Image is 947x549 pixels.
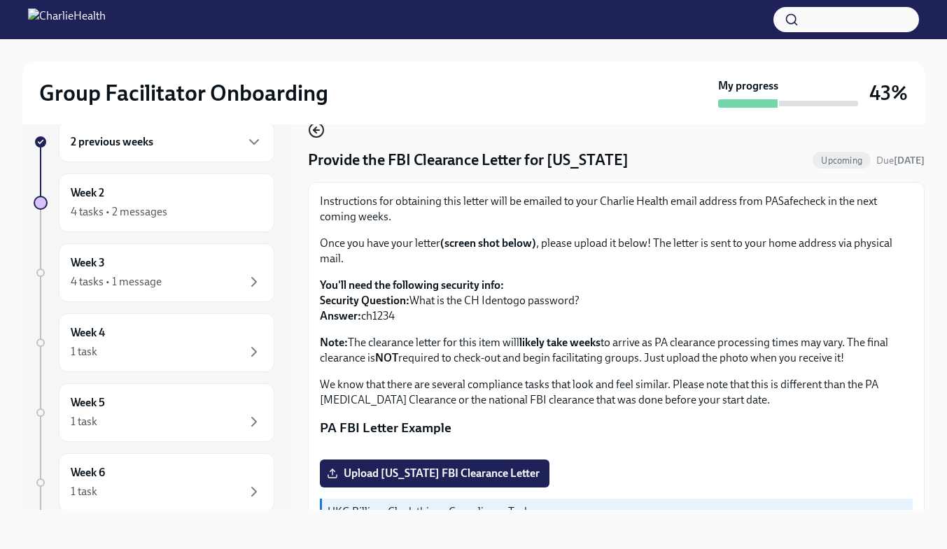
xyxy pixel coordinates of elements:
[718,78,778,94] strong: My progress
[71,204,167,220] div: 4 tasks • 2 messages
[71,344,97,359] div: 1 task
[869,80,908,106] h3: 43%
[876,155,925,166] span: Due
[71,255,105,271] h6: Week 3
[320,459,549,487] label: Upload [US_STATE] FBI Clearance Letter
[28,8,106,31] img: CharlieHealth
[330,466,540,480] span: Upload [US_STATE] FBI Clearance Letter
[71,484,97,499] div: 1 task
[71,134,153,150] h6: 2 previous weeks
[320,419,913,437] p: PA FBI Letter Example
[320,194,913,224] p: Instructions for obtaining this letter will be emailed to your Charlie Health email address from ...
[328,504,907,520] p: UKG Billing: Clock this as Compliance Task
[320,377,913,408] p: We know that there are several compliance tasks that look and feel similar. Please note that this...
[440,236,536,250] strong: (screen shot below)
[34,243,274,302] a: Week 34 tasks • 1 message
[308,150,629,171] h4: Provide the FBI Clearance Letter for [US_STATE]
[320,278,913,324] p: What is the CH Identogo password? ch1234
[71,185,104,201] h6: Week 2
[71,414,97,429] div: 1 task
[894,155,925,166] strong: [DATE]
[813,155,871,166] span: Upcoming
[519,336,601,349] strong: likely take weeks
[59,122,274,162] div: 2 previous weeks
[375,351,398,364] strong: NOT
[320,236,913,266] p: Once you have your letter , please upload it below! The letter is sent to your home address via p...
[34,383,274,442] a: Week 51 task
[320,294,409,307] strong: Security Question:
[71,395,105,411] h6: Week 5
[320,335,913,366] p: The clearance letter for this item will to arrive as PA clearance processing times may vary. The ...
[39,79,328,107] h2: Group Facilitator Onboarding
[320,278,504,292] strong: You'll need the following security info:
[34,173,274,232] a: Week 24 tasks • 2 messages
[34,313,274,372] a: Week 41 task
[320,336,348,349] strong: Note:
[34,453,274,512] a: Week 61 task
[876,154,925,167] span: November 4th, 2025 09:00
[71,465,105,480] h6: Week 6
[71,325,105,341] h6: Week 4
[71,274,162,290] div: 4 tasks • 1 message
[320,309,361,322] strong: Answer:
